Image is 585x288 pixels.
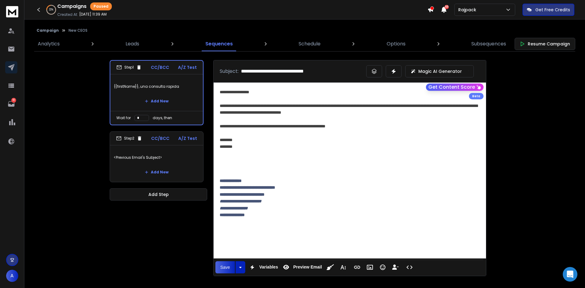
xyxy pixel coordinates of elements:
[299,40,321,48] p: Schedule
[6,6,18,17] img: logo
[390,261,401,273] button: Insert Unsubscribe Link
[426,84,484,91] button: Get Content Score
[337,261,349,273] button: More Text
[220,68,239,75] p: Subject:
[205,40,233,48] p: Sequences
[215,261,235,273] button: Save
[37,28,59,33] button: Campaign
[79,12,107,17] p: [DATE] 11:39 AM
[377,261,388,273] button: Emoticons
[469,93,484,99] div: Beta
[126,40,139,48] p: Leads
[383,37,409,51] a: Options
[523,4,574,16] button: Get Free Credits
[178,64,197,70] p: A/Z Test
[258,265,279,270] span: Variables
[57,3,87,10] h1: Campaigns
[90,2,112,10] div: Paused
[515,38,575,50] button: Resume Campaign
[418,68,462,74] p: Magic AI Generator
[295,37,324,51] a: Schedule
[140,166,173,178] button: Add New
[246,261,279,273] button: Variables
[116,136,142,141] div: Step 2
[351,261,363,273] button: Insert Link (Ctrl+K)
[280,261,323,273] button: Preview Email
[202,37,236,51] a: Sequences
[178,135,197,141] p: A/Z Test
[110,60,204,125] li: Step1CC/BCCA/Z Test{{firstName}}, una consulta rapidaAdd NewWait fordays, then
[57,12,78,17] p: Created At:
[387,40,406,48] p: Options
[471,40,506,48] p: Subsequences
[364,261,376,273] button: Insert Image (Ctrl+P)
[69,28,87,33] p: New CEOS
[110,131,204,182] li: Step2CC/BCCA/Z Test<Previous Email's Subject>Add New
[468,37,510,51] a: Subsequences
[110,188,207,201] button: Add Step
[114,149,200,166] p: <Previous Email's Subject>
[6,270,18,282] button: A
[38,40,60,48] p: Analytics
[458,7,479,13] p: Rajpack
[140,95,173,107] button: Add New
[116,65,142,70] div: Step 1
[151,135,169,141] p: CC/BCC
[445,5,449,9] span: 50
[153,116,172,120] p: days, then
[292,265,323,270] span: Preview Email
[151,64,169,70] p: CC/BCC
[34,37,63,51] a: Analytics
[404,261,415,273] button: Code View
[535,7,570,13] p: Get Free Credits
[114,78,199,95] p: {{firstName}}, una consulta rapida
[405,65,474,77] button: Magic AI Generator
[5,98,17,110] a: 10
[116,116,131,120] p: Wait for
[324,261,336,273] button: Clean HTML
[11,98,16,103] p: 10
[122,37,143,51] a: Leads
[49,8,53,12] p: 22 %
[563,267,577,282] div: Open Intercom Messenger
